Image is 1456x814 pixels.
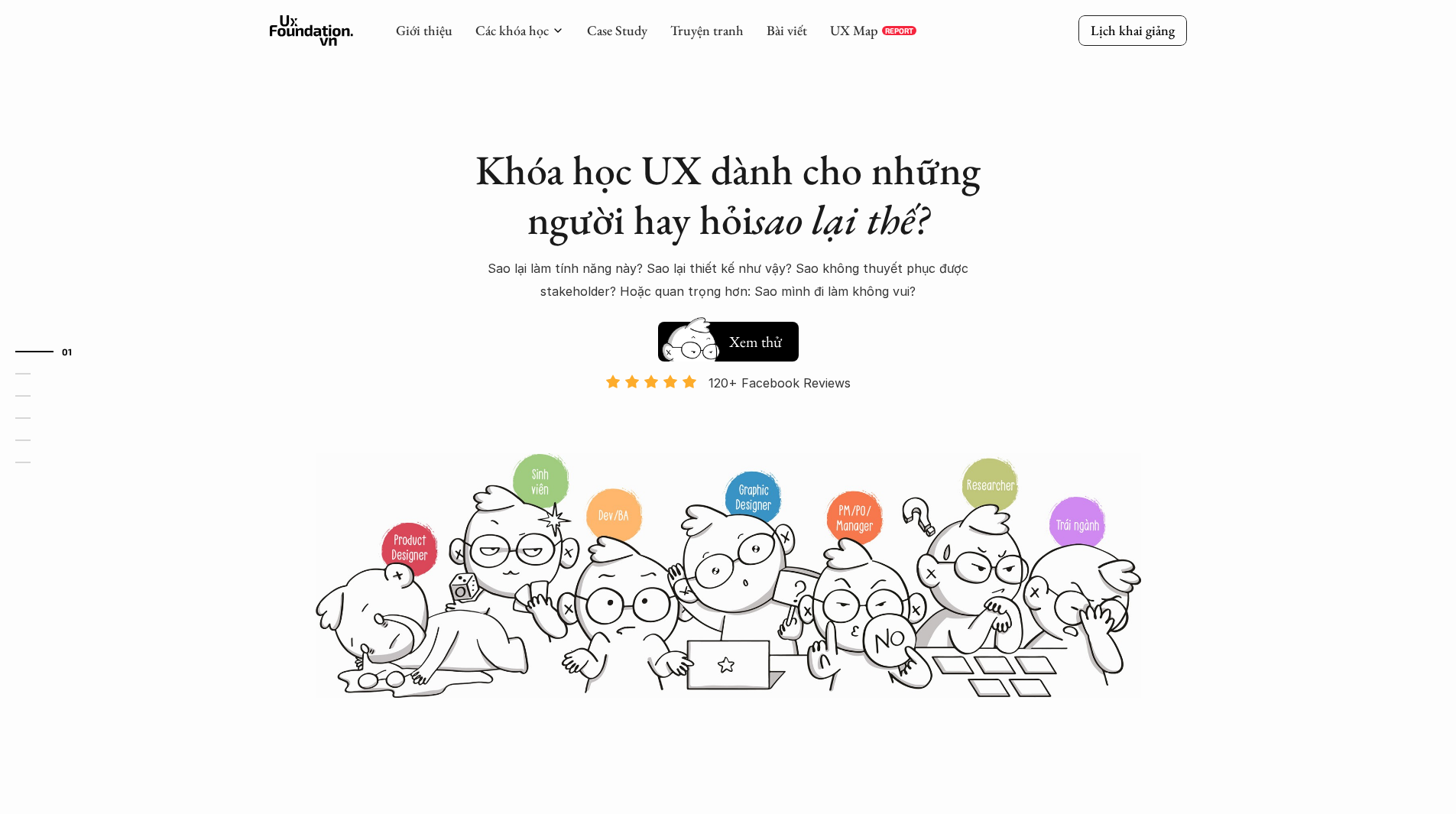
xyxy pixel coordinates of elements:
[670,21,744,39] a: Truyện tranh
[709,371,851,394] p: 120+ Facebook Reviews
[830,21,878,39] a: UX Map
[461,145,996,245] h1: Khóa học UX dành cho những người hay hỏi
[885,26,913,35] p: REPORT
[461,257,996,303] p: Sao lại làm tính năng này? Sao lại thiết kế như vậy? Sao không thuyết phục được stakeholder? Hoặc...
[15,342,88,361] a: 01
[1078,15,1187,45] a: Lịch khai giảng
[727,331,783,352] h5: Xem thử
[396,21,452,39] a: Giới thiệu
[475,21,549,39] a: Các khóa học
[658,314,799,362] a: Xem thử
[62,346,73,357] strong: 01
[587,21,647,39] a: Case Study
[592,374,864,451] a: 120+ Facebook Reviews
[1091,21,1175,39] p: Lịch khai giảng
[753,193,929,246] em: sao lại thế?
[767,21,807,39] a: Bài viết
